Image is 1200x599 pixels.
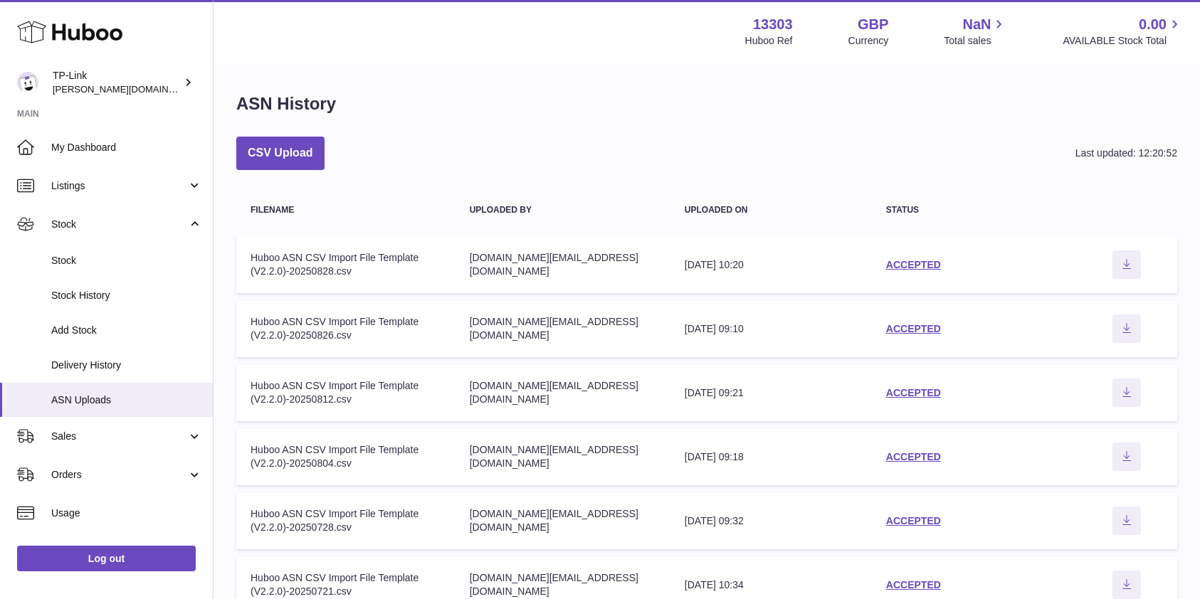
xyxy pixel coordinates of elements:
[1075,147,1177,160] div: Last updated: 12:20:52
[51,393,202,407] span: ASN Uploads
[470,443,656,470] div: [DOMAIN_NAME][EMAIL_ADDRESS][DOMAIN_NAME]
[1112,442,1141,471] button: Download ASN file
[236,191,456,229] th: Filename
[17,72,38,93] img: susie.li@tp-link.com
[1112,314,1141,343] button: Download ASN file
[17,546,196,571] a: Log out
[470,379,656,406] div: [DOMAIN_NAME][EMAIL_ADDRESS][DOMAIN_NAME]
[944,15,1007,48] a: NaN Total sales
[251,251,441,278] div: Huboo ASN CSV Import File Template (V2.2.0)-20250828.csv
[53,83,359,95] span: [PERSON_NAME][DOMAIN_NAME][EMAIL_ADDRESS][DOMAIN_NAME]
[670,191,872,229] th: Uploaded on
[685,258,858,272] div: [DATE] 10:20
[251,571,441,598] div: Huboo ASN CSV Import File Template (V2.2.0)-20250721.csv
[51,430,187,443] span: Sales
[470,571,656,598] div: [DOMAIN_NAME][EMAIL_ADDRESS][DOMAIN_NAME]
[51,468,187,482] span: Orders
[251,315,441,342] div: Huboo ASN CSV Import File Template (V2.2.0)-20250826.csv
[51,141,202,154] span: My Dashboard
[848,34,889,48] div: Currency
[886,259,941,270] a: ACCEPTED
[51,218,187,231] span: Stock
[51,324,202,337] span: Add Stock
[685,450,858,464] div: [DATE] 09:18
[745,34,793,48] div: Huboo Ref
[872,191,1075,229] th: Status
[858,15,888,34] strong: GBP
[1139,15,1167,34] span: 0.00
[251,443,441,470] div: Huboo ASN CSV Import File Template (V2.2.0)-20250804.csv
[1112,507,1141,535] button: Download ASN file
[1063,15,1183,48] a: 0.00 AVAILABLE Stock Total
[944,34,1007,48] span: Total sales
[470,251,656,278] div: [DOMAIN_NAME][EMAIL_ADDRESS][DOMAIN_NAME]
[236,92,336,115] h1: ASN History
[456,191,670,229] th: Uploaded by
[886,323,941,334] a: ACCEPTED
[51,179,187,193] span: Listings
[685,322,858,336] div: [DATE] 09:10
[886,579,941,590] a: ACCEPTED
[685,386,858,400] div: [DATE] 09:21
[1112,378,1141,407] button: Download ASN file
[236,137,325,170] button: CSV Upload
[53,69,181,96] div: TP-Link
[685,514,858,528] div: [DATE] 09:32
[685,578,858,592] div: [DATE] 10:34
[1063,34,1183,48] span: AVAILABLE Stock Total
[470,315,656,342] div: [DOMAIN_NAME][EMAIL_ADDRESS][DOMAIN_NAME]
[51,254,202,267] span: Stock
[51,289,202,302] span: Stock History
[886,387,941,398] a: ACCEPTED
[51,507,202,520] span: Usage
[753,15,793,34] strong: 13303
[886,515,941,526] a: ACCEPTED
[1112,250,1141,279] button: Download ASN file
[251,507,441,534] div: Huboo ASN CSV Import File Template (V2.2.0)-20250728.csv
[886,451,941,462] a: ACCEPTED
[1112,571,1141,599] button: Download ASN file
[1075,191,1177,229] th: actions
[470,507,656,534] div: [DOMAIN_NAME][EMAIL_ADDRESS][DOMAIN_NAME]
[51,359,202,372] span: Delivery History
[962,15,991,34] span: NaN
[251,379,441,406] div: Huboo ASN CSV Import File Template (V2.2.0)-20250812.csv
